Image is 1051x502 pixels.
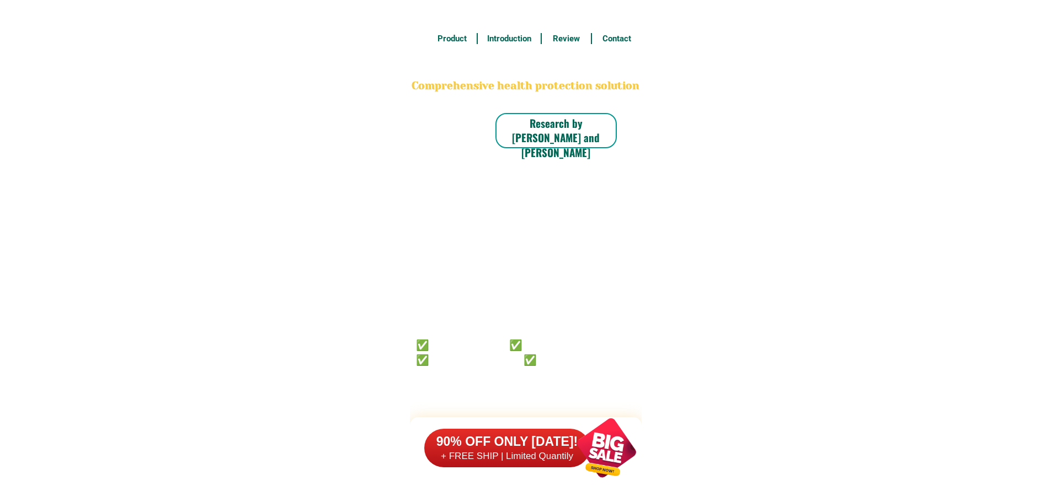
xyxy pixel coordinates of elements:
[410,78,642,94] h2: Comprehensive health protection solution
[424,450,590,462] h6: + FREE SHIP | Limited Quantily
[495,116,617,160] h6: Research by [PERSON_NAME] and [PERSON_NAME]
[598,33,636,45] h6: Contact
[433,33,471,45] h6: Product
[410,53,642,79] h2: BONA VITA COFFEE
[483,33,535,45] h6: Introduction
[410,426,642,455] h2: FAKE VS ORIGINAL
[416,337,605,366] h6: ✅ 𝙰𝚗𝚝𝚒 𝙲𝚊𝚗𝚌𝚎𝚛 ✅ 𝙰𝚗𝚝𝚒 𝚂𝚝𝚛𝚘𝚔𝚎 ✅ 𝙰𝚗𝚝𝚒 𝙳𝚒𝚊𝚋𝚎𝚝𝚒𝚌 ✅ 𝙳𝚒𝚊𝚋𝚎𝚝𝚎𝚜
[424,434,590,450] h6: 90% OFF ONLY [DATE]!
[410,6,642,23] h3: FREE SHIPPING NATIONWIDE
[548,33,585,45] h6: Review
